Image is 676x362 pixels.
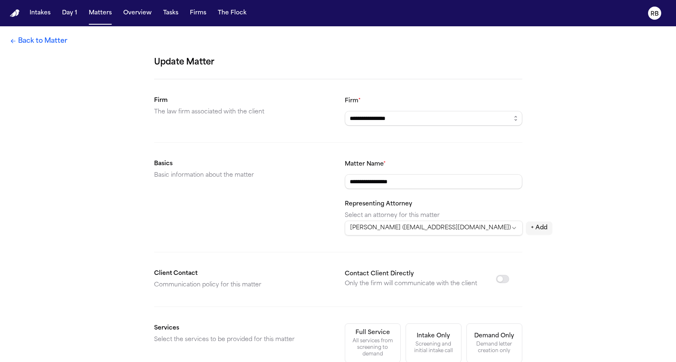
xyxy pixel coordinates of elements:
p: Basic information about the matter [154,171,332,180]
div: Intake Only [417,332,450,340]
p: Select an attorney for this matter [345,211,522,221]
p: The law firm associated with the client [154,107,332,117]
button: Tasks [160,6,182,21]
button: + Add [526,221,552,235]
a: Back to Matter [10,36,67,46]
button: The Flock [215,6,250,21]
a: Home [10,9,20,17]
div: Demand letter creation only [472,341,517,354]
label: Contact Client Directly [345,271,414,277]
h2: Basics [154,159,332,169]
div: All services from screening to demand [350,338,395,357]
div: Screening and initial intake call [411,341,456,354]
button: Firms [187,6,210,21]
div: Full Service [355,329,390,337]
label: Representing Attorney [345,201,412,207]
button: Day 1 [59,6,81,21]
label: Firm [345,98,361,104]
label: Matter Name [345,161,386,167]
h1: Update Matter [154,56,522,69]
p: Select the services to be provided for this matter [154,335,332,345]
button: Overview [120,6,155,21]
h2: Services [154,323,332,333]
h2: Firm [154,96,332,106]
img: Finch Logo [10,9,20,17]
p: Communication policy for this matter [154,280,332,290]
button: Intakes [26,6,54,21]
button: Matters [85,6,115,21]
input: Select a firm [345,111,522,126]
p: Only the firm will communicate with the client [345,279,477,289]
div: Demand Only [474,332,514,340]
button: Select attorney [345,221,523,235]
h2: Client Contact [154,269,332,279]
